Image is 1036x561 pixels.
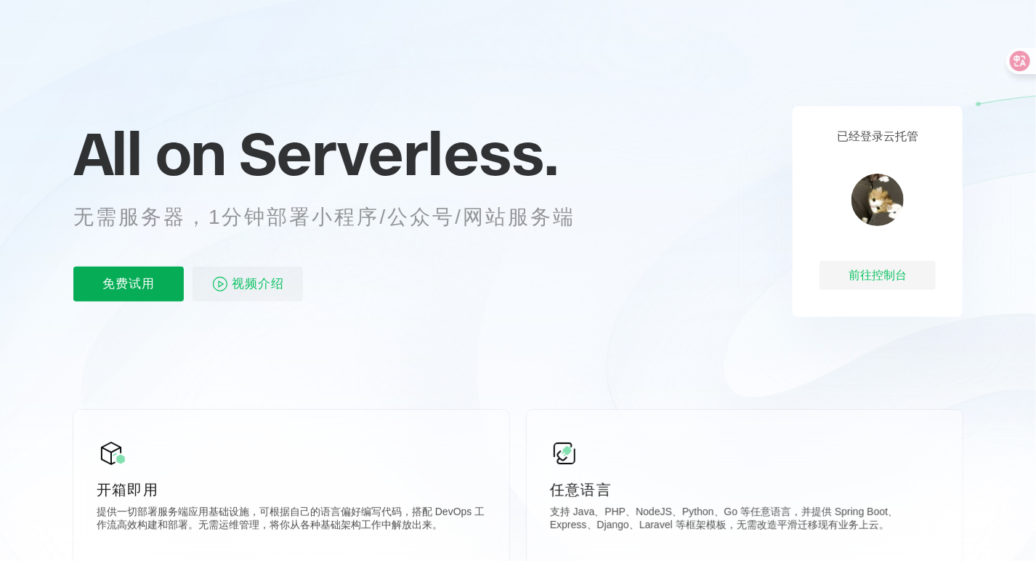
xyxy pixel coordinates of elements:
p: 已经登录云托管 [837,129,918,145]
span: 视频介绍 [232,267,284,302]
p: 开箱即用 [97,480,486,500]
div: 前往控制台 [820,261,936,290]
span: All on [73,117,225,190]
p: 无需服务器，1分钟部署小程序/公众号/网站服务端 [73,203,602,232]
p: 提供一切部署服务端应用基础设施，可根据自己的语言偏好编写代码，搭配 DevOps 工作流高效构建和部署。无需运维管理，将你从各种基础架构工作中解放出来。 [97,506,486,535]
img: video_play.svg [211,275,229,293]
p: 支持 Java、PHP、NodeJS、Python、Go 等任意语言，并提供 Spring Boot、Express、Django、Laravel 等框架模板，无需改造平滑迁移现有业务上云。 [550,506,939,535]
p: 免费试用 [73,267,184,302]
p: 任意语言 [550,480,939,500]
span: Serverless. [239,117,558,190]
